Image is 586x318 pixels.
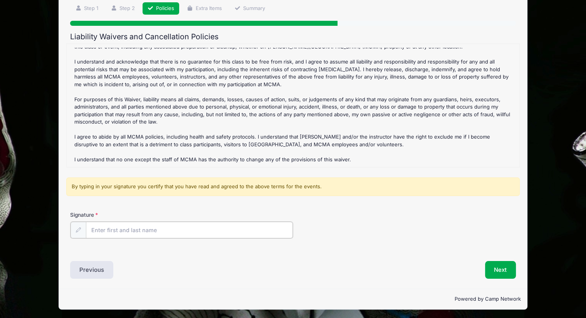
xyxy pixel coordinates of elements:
[485,261,516,279] button: Next
[182,2,227,15] a: Extra Items
[143,2,180,15] a: Policies
[70,32,516,41] h2: Liability Waivers and Cancellation Policies
[71,48,515,163] div: : All [PERSON_NAME][GEOGRAPHIC_DATA] programs are subject to cancellation if the minimum class en...
[86,222,293,238] input: Enter first and last name
[65,295,521,303] p: Powered by Camp Network
[229,2,270,15] a: Summary
[70,261,113,279] button: Previous
[106,2,140,15] a: Step 2
[66,177,520,196] div: By typing in your signature you certify that you have read and agreed to the above terms for the ...
[70,211,181,219] label: Signature
[70,2,103,15] a: Step 1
